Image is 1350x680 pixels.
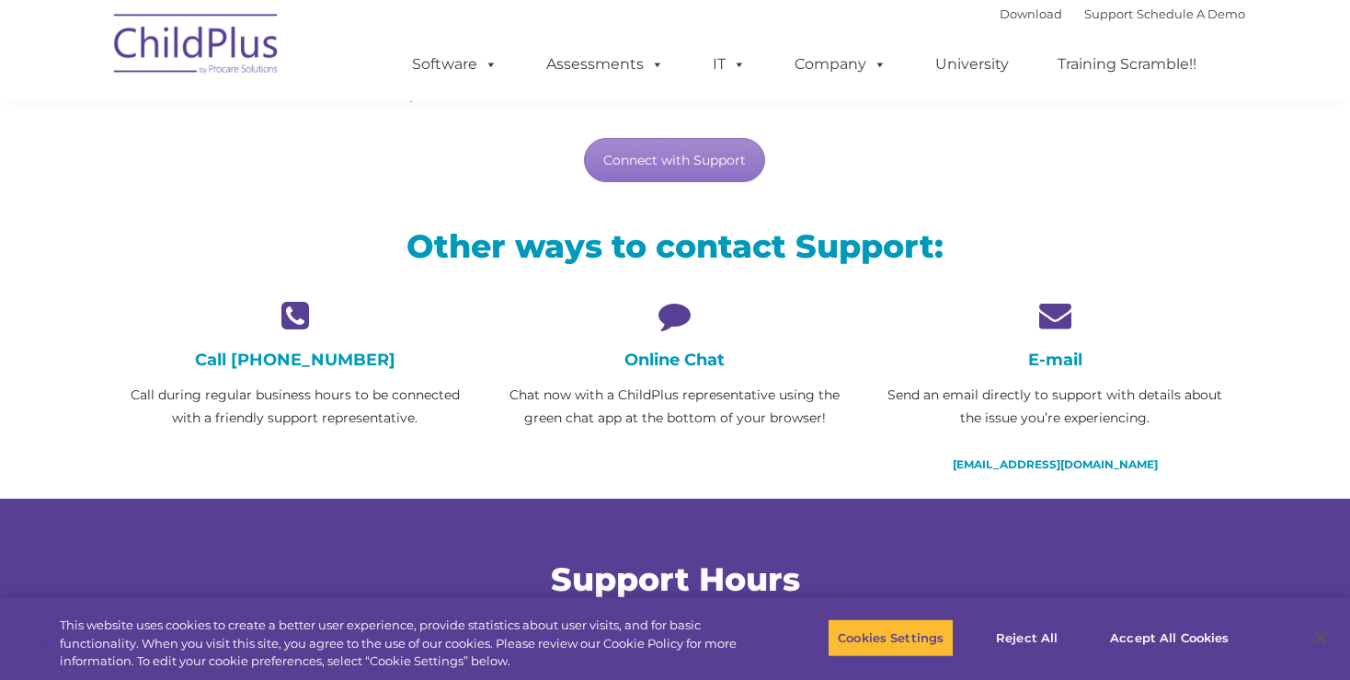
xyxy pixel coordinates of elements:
[1137,6,1245,21] a: Schedule A Demo
[1000,6,1062,21] a: Download
[776,46,905,83] a: Company
[1084,6,1133,21] a: Support
[879,384,1231,430] p: Send an email directly to support with details about the issue you’re experiencing.
[60,617,742,671] div: This website uses cookies to create a better user experience, provide statistics about user visit...
[394,46,516,83] a: Software
[105,1,289,93] img: ChildPlus by Procare Solutions
[969,618,1084,657] button: Reject All
[551,559,800,599] span: Support Hours
[953,457,1158,471] a: [EMAIL_ADDRESS][DOMAIN_NAME]
[917,46,1027,83] a: University
[1100,618,1239,657] button: Accept All Cookies
[528,46,682,83] a: Assessments
[1000,6,1245,21] font: |
[828,618,954,657] button: Cookies Settings
[119,225,1231,267] h2: Other ways to contact Support:
[1300,617,1341,658] button: Close
[584,138,765,182] a: Connect with Support
[119,384,471,430] p: Call during regular business hours to be connected with a friendly support representative.
[498,384,851,430] p: Chat now with a ChildPlus representative using the green chat app at the bottom of your browser!
[119,350,471,370] h4: Call [PHONE_NUMBER]
[498,350,851,370] h4: Online Chat
[879,350,1231,370] h4: E-mail
[694,46,764,83] a: IT
[1039,46,1215,83] a: Training Scramble!!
